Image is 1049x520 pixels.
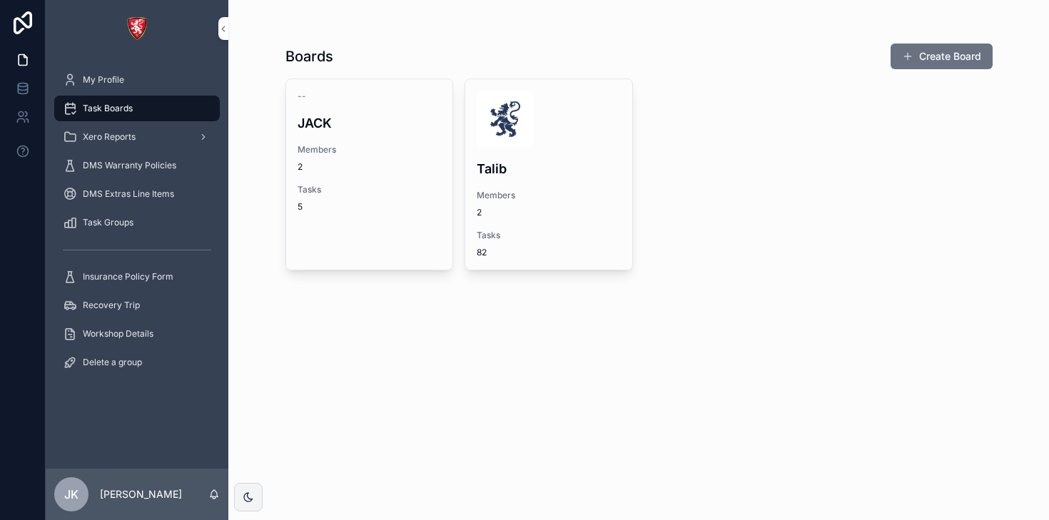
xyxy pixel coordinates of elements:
a: DMS Warranty Policies [54,153,220,178]
a: Delete a group [54,350,220,375]
a: My Profile [54,67,220,93]
span: 5 [298,201,303,213]
h4: JACK [298,113,442,133]
a: --JACKMembers2Tasks5 [285,78,454,270]
span: 2 [298,161,442,173]
a: Task Groups [54,210,220,235]
span: Workshop Details [83,328,153,340]
a: Creative-Color-Brushstroke-Lettering-Logo.jpgTalibMembers2Tasks82 [465,78,633,270]
span: Tasks [477,230,621,241]
span: Members [298,144,442,156]
a: Xero Reports [54,124,220,150]
div: scrollable content [46,57,228,394]
span: 2 [477,207,621,218]
span: DMS Extras Line Items [83,188,174,200]
h4: Talib [477,159,621,178]
span: DMS Warranty Policies [83,160,176,171]
span: Tasks [298,184,442,195]
span: Insurance Policy Form [83,271,173,282]
button: Create Board [891,44,993,69]
a: DMS Extras Line Items [54,181,220,207]
a: Workshop Details [54,321,220,347]
p: [PERSON_NAME] [100,487,182,501]
img: Creative-Color-Brushstroke-Lettering-Logo.jpg [477,91,534,148]
span: Recovery Trip [83,300,140,311]
span: Task Groups [83,217,133,228]
span: Delete a group [83,357,142,368]
a: Recovery Trip [54,292,220,318]
span: Members [477,190,621,201]
span: My Profile [83,74,124,86]
span: JK [64,486,78,503]
a: Insurance Policy Form [54,264,220,290]
span: Xero Reports [83,131,136,143]
a: Task Boards [54,96,220,121]
h1: Boards [285,46,333,66]
span: -- [298,91,306,102]
img: App logo [126,17,148,40]
span: Task Boards [83,103,133,114]
span: 82 [477,247,487,258]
